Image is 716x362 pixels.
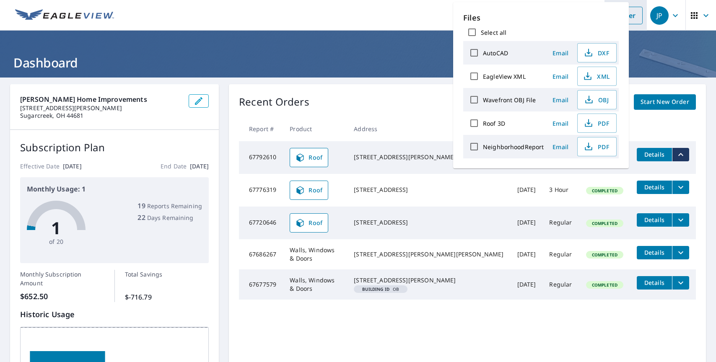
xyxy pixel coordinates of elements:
[20,309,209,320] p: Historic Usage
[637,246,672,259] button: detailsBtn-67686267
[672,276,689,290] button: filesDropdownBtn-67677579
[125,292,209,302] p: $ -716.79
[587,252,623,258] span: Completed
[20,112,182,119] p: Sugarcreek, OH 44681
[354,276,503,284] div: [STREET_ADDRESS][PERSON_NAME]
[577,67,617,86] button: XML
[483,49,508,57] label: AutoCAD
[20,104,182,112] p: [STREET_ADDRESS][PERSON_NAME]
[587,282,623,288] span: Completed
[290,181,328,200] a: Roof
[283,269,347,300] td: Walls, Windows & Doors
[547,70,574,83] button: Email
[511,269,543,300] td: [DATE]
[511,174,543,207] td: [DATE]
[354,186,503,194] div: [STREET_ADDRESS]
[650,6,669,25] div: JP
[295,153,323,163] span: Roof
[137,201,145,211] p: 19
[290,148,328,167] a: Roof
[239,269,283,300] td: 67677579
[27,184,202,194] p: Monthly Usage: 1
[642,248,667,256] span: Details
[550,96,571,104] span: Email
[239,239,283,269] td: 67686267
[641,97,689,107] span: Start New Order
[125,270,209,279] p: Total Savings
[137,212,145,222] p: 22
[583,95,610,105] span: OBJ
[577,90,617,109] button: OBJ
[587,220,623,226] span: Completed
[542,269,579,300] td: Regular
[49,237,63,246] p: of 20
[283,116,347,141] th: Product
[51,220,61,236] p: 1
[354,153,503,161] div: [STREET_ADDRESS][PERSON_NAME]
[147,213,194,222] p: Days Remaining
[20,140,209,155] p: Subscription Plan
[642,183,667,191] span: Details
[583,71,610,81] span: XML
[587,188,623,194] span: Completed
[672,246,689,259] button: filesDropdownBtn-67686267
[634,94,696,110] a: Start New Order
[637,213,672,227] button: detailsBtn-67720646
[547,117,574,130] button: Email
[577,114,617,133] button: PDF
[354,218,503,227] div: [STREET_ADDRESS]
[483,96,536,104] label: Wavefront OBJ File
[20,270,104,287] p: Monthly Subscription Amount
[642,216,667,224] span: Details
[547,140,574,153] button: Email
[20,291,104,302] p: $ 652.50
[642,150,667,158] span: Details
[583,48,610,58] span: DXF
[20,162,60,171] p: Effective Date
[483,72,526,80] label: EagleView XML
[550,119,571,127] span: Email
[542,239,579,269] td: Regular
[483,119,505,127] label: Roof 3D
[161,162,187,171] p: End Date
[550,143,571,151] span: Email
[672,181,689,194] button: filesDropdownBtn-67776319
[10,54,706,71] h1: Dashboard
[239,174,283,207] td: 67776319
[290,213,328,233] a: Roof
[547,47,574,59] button: Email
[354,250,503,259] div: [STREET_ADDRESS][PERSON_NAME][PERSON_NAME]
[239,207,283,239] td: 67720646
[483,143,544,151] label: NeighborhoodReport
[362,287,389,291] em: Building ID
[239,94,309,110] p: Recent Orders
[147,202,202,210] p: Reports Remaining
[283,239,347,269] td: Walls, Windows & Doors
[190,162,209,171] p: [DATE]
[295,218,323,228] span: Roof
[239,116,283,141] th: Report #
[642,279,667,287] span: Details
[550,72,571,80] span: Email
[547,93,574,106] button: Email
[550,49,571,57] span: Email
[542,174,579,207] td: 3 Hour
[672,148,689,161] button: filesDropdownBtn-67792610
[577,137,617,156] button: PDF
[295,185,323,195] span: Roof
[15,9,114,22] img: EV Logo
[672,213,689,227] button: filesDropdownBtn-67720646
[511,239,543,269] td: [DATE]
[583,142,610,152] span: PDF
[481,28,506,36] label: Select all
[637,181,672,194] button: detailsBtn-67776319
[511,207,543,239] td: [DATE]
[20,94,182,104] p: [PERSON_NAME] Home Improvements
[637,276,672,290] button: detailsBtn-67677579
[542,207,579,239] td: Regular
[583,118,610,128] span: PDF
[347,116,510,141] th: Address
[577,43,617,62] button: DXF
[63,162,82,171] p: [DATE]
[357,287,404,291] span: OB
